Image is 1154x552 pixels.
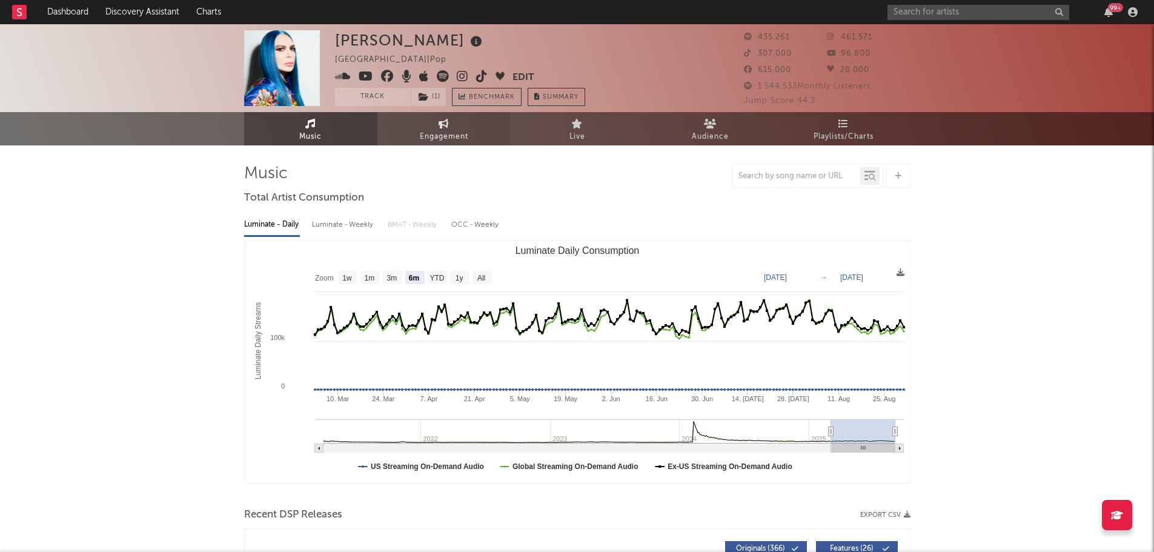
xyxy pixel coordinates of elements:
span: ( 1 ) [411,88,446,106]
a: Music [244,112,377,145]
button: (1) [411,88,446,106]
text: [DATE] [840,273,863,282]
text: [DATE] [764,273,787,282]
button: Export CSV [860,511,910,519]
text: Zoom [315,274,334,282]
span: Playlists/Charts [814,130,874,144]
span: 1.544.533 Monthly Listeners [744,82,871,90]
span: Summary [543,94,579,101]
span: Audience [692,130,729,144]
text: 25. Aug [873,395,895,402]
text: 1w [342,274,352,282]
text: Luminate Daily Streams [254,302,262,379]
svg: Luminate Daily Consumption [245,241,910,483]
text: US Streaming On-Demand Audio [371,462,484,471]
span: Benchmark [469,90,515,105]
text: 24. Mar [372,395,395,402]
text: 3m [386,274,397,282]
text: 30. Jun [691,395,713,402]
a: Audience [644,112,777,145]
div: [PERSON_NAME] [335,30,485,50]
button: Track [335,88,411,106]
text: Luminate Daily Consumption [515,245,639,256]
span: 435.261 [744,33,790,41]
button: 99+ [1104,7,1113,17]
div: Luminate - Daily [244,214,300,235]
div: 99 + [1108,3,1123,12]
div: [GEOGRAPHIC_DATA] | Pop [335,53,460,67]
text: 21. Apr [463,395,485,402]
a: Engagement [377,112,511,145]
text: 7. Apr [420,395,437,402]
text: 14. [DATE] [731,395,763,402]
span: Total Artist Consumption [244,191,364,205]
span: 461.571 [827,33,872,41]
input: Search for artists [887,5,1069,20]
text: → [820,273,827,282]
text: 100k [270,334,285,341]
text: 0 [280,382,284,390]
text: 16. Jun [645,395,667,402]
text: 1m [364,274,374,282]
input: Search by song name or URL [732,171,860,181]
text: 10. Mar [326,395,349,402]
text: 19. May [553,395,577,402]
span: Music [299,130,322,144]
span: Engagement [420,130,468,144]
button: Summary [528,88,585,106]
span: Recent DSP Releases [244,508,342,522]
span: 307.000 [744,50,792,58]
span: Jump Score: 44.3 [744,97,815,105]
span: 615.000 [744,66,791,74]
div: Luminate - Weekly [312,214,376,235]
span: 28.000 [827,66,869,74]
text: 1y [455,274,463,282]
div: OCC - Weekly [451,214,500,235]
a: Playlists/Charts [777,112,910,145]
span: 96.800 [827,50,870,58]
a: Live [511,112,644,145]
span: Live [569,130,585,144]
text: Global Streaming On-Demand Audio [512,462,638,471]
text: All [477,274,485,282]
button: Edit [512,70,534,85]
text: 6m [408,274,419,282]
text: 5. May [509,395,530,402]
text: 28. [DATE] [777,395,809,402]
text: Ex-US Streaming On-Demand Audio [668,462,792,471]
text: YTD [429,274,444,282]
text: 11. Aug [827,395,849,402]
a: Benchmark [452,88,522,106]
text: 2. Jun [602,395,620,402]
